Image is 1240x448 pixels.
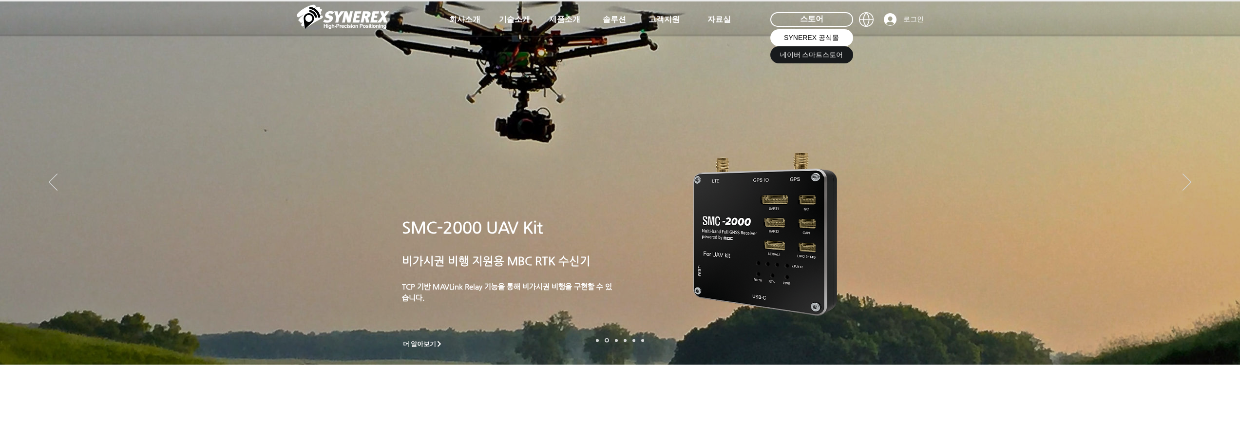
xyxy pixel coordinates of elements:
[440,10,489,29] a: 회사소개
[605,338,609,343] a: 드론 8 - SMC 2000
[649,15,680,25] span: 고객지원
[632,339,635,342] a: 로봇
[297,2,389,32] img: 씨너렉스_White_simbol_대지 1.png
[402,282,612,302] a: TCP 기반 MAVLink Relay 기능을 통해 비가시권 비행을 구현할 수 있습니다.
[403,340,437,349] span: 더 알아보기
[1183,174,1191,192] button: 다음
[770,46,853,63] a: 네이버 스마트스토어
[770,12,853,27] div: 스토어
[402,254,494,267] span: 비가시권 비행 지원
[490,10,539,29] a: 기술소개
[549,15,580,25] span: 제품소개
[641,339,644,342] a: 정밀농업
[494,254,591,267] span: 용 MBC RTK 수신기
[900,15,927,24] span: 로그인
[49,174,57,192] button: 이전
[593,338,647,343] nav: 슬라이드
[590,10,639,29] a: 솔루션
[402,254,591,267] a: 비가시권 비행 지원용 MBC RTK 수신기
[402,218,543,237] a: SMC-2000 UAV Kit
[784,33,839,43] span: SYNEREX 공식몰
[877,10,931,29] button: 로그인
[449,15,480,25] span: 회사소개
[707,15,731,25] span: 자료실
[1128,406,1240,448] iframe: Wix Chat
[540,10,589,29] a: 제품소개
[640,10,688,29] a: 고객지원
[615,339,618,342] a: 측량 IoT
[624,339,627,342] a: 자율주행
[770,29,853,46] a: SYNEREX 공식몰
[499,15,530,25] span: 기술소개
[399,338,447,350] a: 더 알아보기
[800,14,823,24] span: 스토어
[603,15,626,25] span: 솔루션
[693,153,837,316] img: smc-2000.png
[596,339,599,342] a: 로봇- SMC 2000
[780,50,843,60] span: 네이버 스마트스토어
[695,10,744,29] a: 자료실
